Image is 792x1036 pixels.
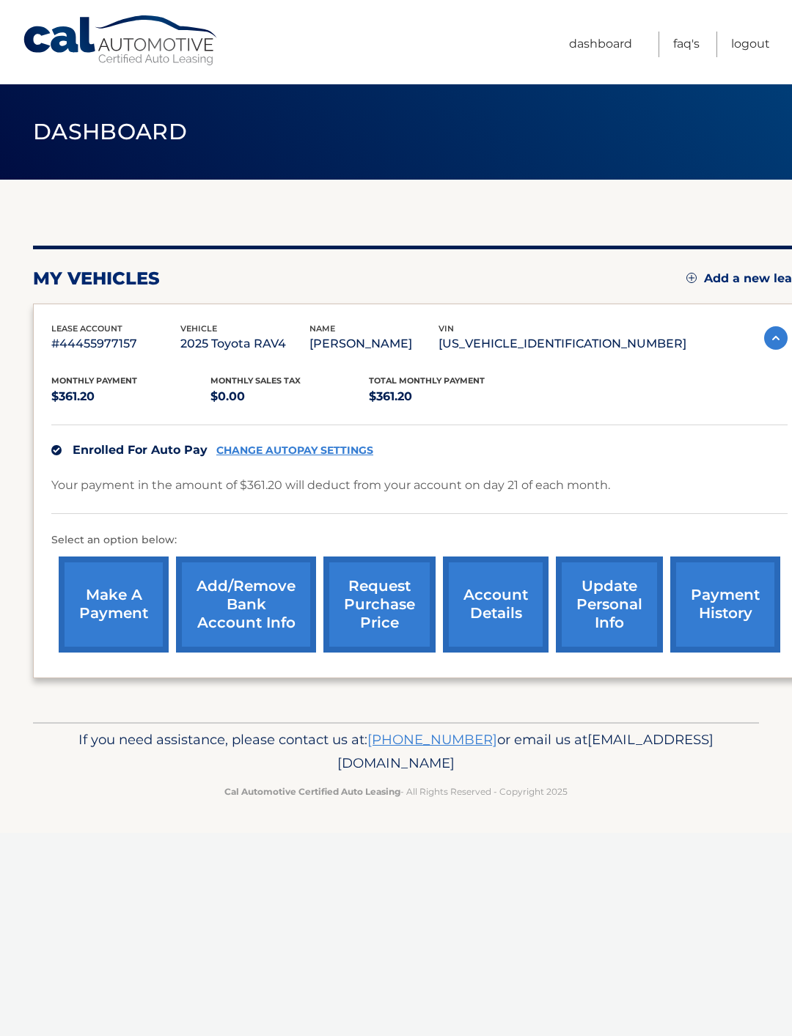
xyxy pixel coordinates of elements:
a: Add/Remove bank account info [176,556,316,653]
strong: Cal Automotive Certified Auto Leasing [224,786,400,797]
span: Monthly sales Tax [210,375,301,386]
p: #44455977157 [51,334,180,354]
a: [PHONE_NUMBER] [367,731,497,748]
a: payment history [670,556,780,653]
p: $361.20 [51,386,210,407]
img: check.svg [51,445,62,455]
a: Cal Automotive [22,15,220,67]
span: lease account [51,323,122,334]
span: Total Monthly Payment [369,375,485,386]
h2: my vehicles [33,268,160,290]
a: FAQ's [673,32,700,57]
span: Enrolled For Auto Pay [73,443,208,457]
span: Monthly Payment [51,375,137,386]
a: account details [443,556,549,653]
a: make a payment [59,556,169,653]
a: update personal info [556,556,663,653]
p: $0.00 [210,386,370,407]
p: If you need assistance, please contact us at: or email us at [55,728,737,775]
p: Your payment in the amount of $361.20 will deduct from your account on day 21 of each month. [51,475,610,496]
span: name [309,323,335,334]
a: request purchase price [323,556,436,653]
p: 2025 Toyota RAV4 [180,334,309,354]
a: CHANGE AUTOPAY SETTINGS [216,444,373,457]
p: Select an option below: [51,532,788,549]
a: Logout [731,32,770,57]
a: Dashboard [569,32,632,57]
p: [PERSON_NAME] [309,334,439,354]
p: [US_VEHICLE_IDENTIFICATION_NUMBER] [439,334,686,354]
span: vin [439,323,454,334]
span: Dashboard [33,118,187,145]
span: vehicle [180,323,217,334]
img: accordion-active.svg [764,326,788,350]
p: $361.20 [369,386,528,407]
p: - All Rights Reserved - Copyright 2025 [55,784,737,799]
img: add.svg [686,273,697,283]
